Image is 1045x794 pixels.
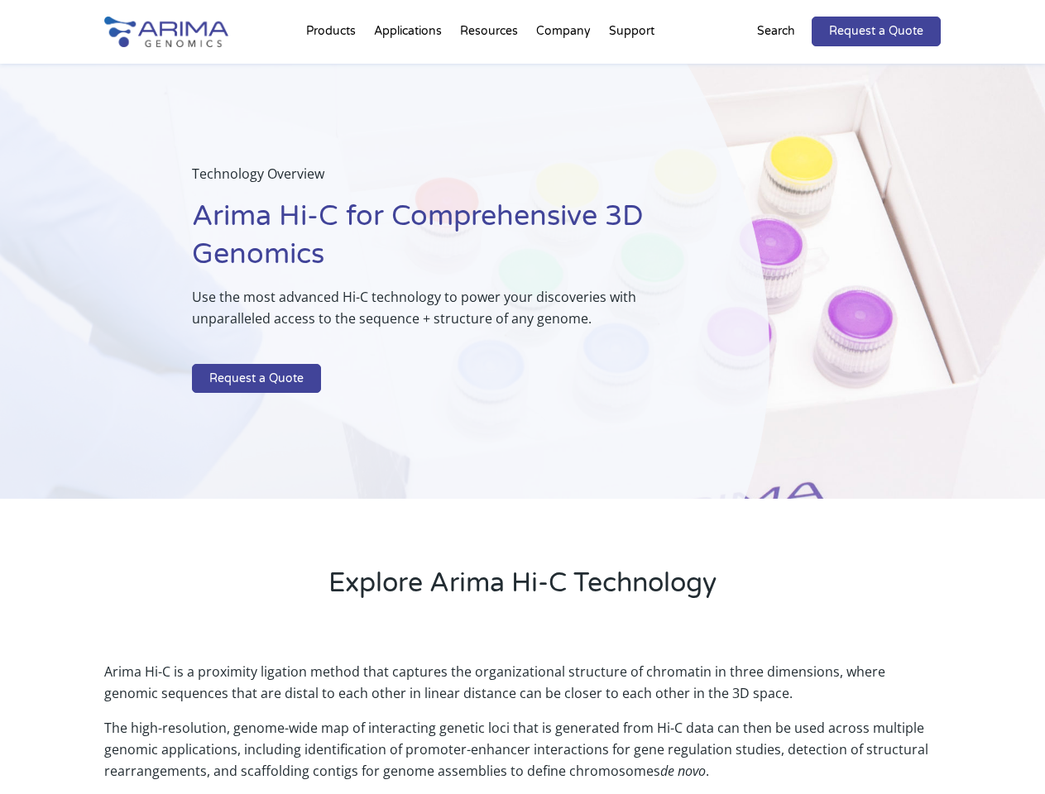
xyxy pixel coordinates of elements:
p: Arima Hi-C is a proximity ligation method that captures the organizational structure of chromatin... [104,661,940,717]
i: de novo [660,762,706,780]
p: Technology Overview [192,163,686,198]
h1: Arima Hi-C for Comprehensive 3D Genomics [192,198,686,286]
a: Request a Quote [812,17,941,46]
h2: Explore Arima Hi-C Technology [104,565,940,615]
a: Request a Quote [192,364,321,394]
img: Arima-Genomics-logo [104,17,228,47]
p: Search [757,21,795,42]
p: Use the most advanced Hi-C technology to power your discoveries with unparalleled access to the s... [192,286,686,342]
